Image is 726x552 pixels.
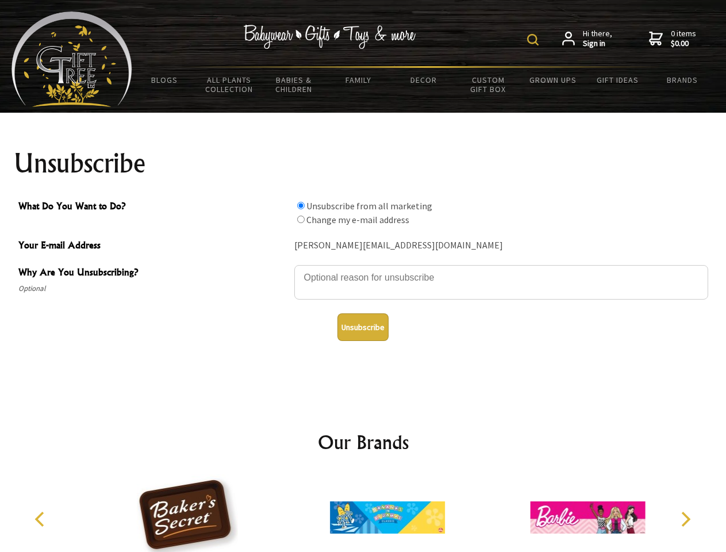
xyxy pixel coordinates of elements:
span: 0 items [671,28,696,49]
button: Next [673,507,698,532]
textarea: Why Are You Unsubscribing? [294,265,708,300]
div: [PERSON_NAME][EMAIL_ADDRESS][DOMAIN_NAME] [294,237,708,255]
input: What Do You Want to Do? [297,216,305,223]
h1: Unsubscribe [14,149,713,177]
strong: $0.00 [671,39,696,49]
img: Babywear - Gifts - Toys & more [244,25,416,49]
span: Optional [18,282,289,296]
span: Your E-mail Address [18,238,289,255]
a: BLOGS [132,68,197,92]
strong: Sign in [583,39,612,49]
a: 0 items$0.00 [649,29,696,49]
span: What Do You Want to Do? [18,199,289,216]
h2: Our Brands [23,428,704,456]
a: Custom Gift Box [456,68,521,101]
button: Previous [29,507,54,532]
a: Hi there,Sign in [562,29,612,49]
a: Grown Ups [520,68,585,92]
a: Gift Ideas [585,68,650,92]
a: Family [326,68,391,92]
label: Unsubscribe from all marketing [306,200,432,212]
span: Why Are You Unsubscribing? [18,265,289,282]
a: Babies & Children [262,68,326,101]
input: What Do You Want to Do? [297,202,305,209]
a: Brands [650,68,715,92]
a: Decor [391,68,456,92]
label: Change my e-mail address [306,214,409,225]
span: Hi there, [583,29,612,49]
a: All Plants Collection [197,68,262,101]
button: Unsubscribe [337,313,389,341]
img: Babyware - Gifts - Toys and more... [11,11,132,107]
img: product search [527,34,539,45]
